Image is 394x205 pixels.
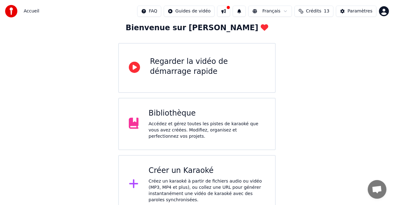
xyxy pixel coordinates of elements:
[137,6,161,17] button: FAQ
[24,8,39,14] nav: breadcrumb
[150,57,265,77] div: Regarder la vidéo de démarrage rapide
[5,5,17,17] img: youka
[164,6,215,17] button: Guides de vidéo
[294,6,333,17] button: Crédits13
[24,8,39,14] span: Accueil
[148,178,265,203] div: Créez un karaoké à partir de fichiers audio ou vidéo (MP3, MP4 et plus), ou collez une URL pour g...
[126,23,268,33] div: Bienvenue sur [PERSON_NAME]
[306,8,321,14] span: Crédits
[148,121,265,140] div: Accédez et gérez toutes les pistes de karaoké que vous avez créées. Modifiez, organisez et perfec...
[348,8,372,14] div: Paramètres
[148,108,265,118] div: Bibliothèque
[148,166,265,176] div: Créer un Karaoké
[336,6,377,17] button: Paramètres
[368,180,387,199] div: Ouvrir le chat
[324,8,329,14] span: 13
